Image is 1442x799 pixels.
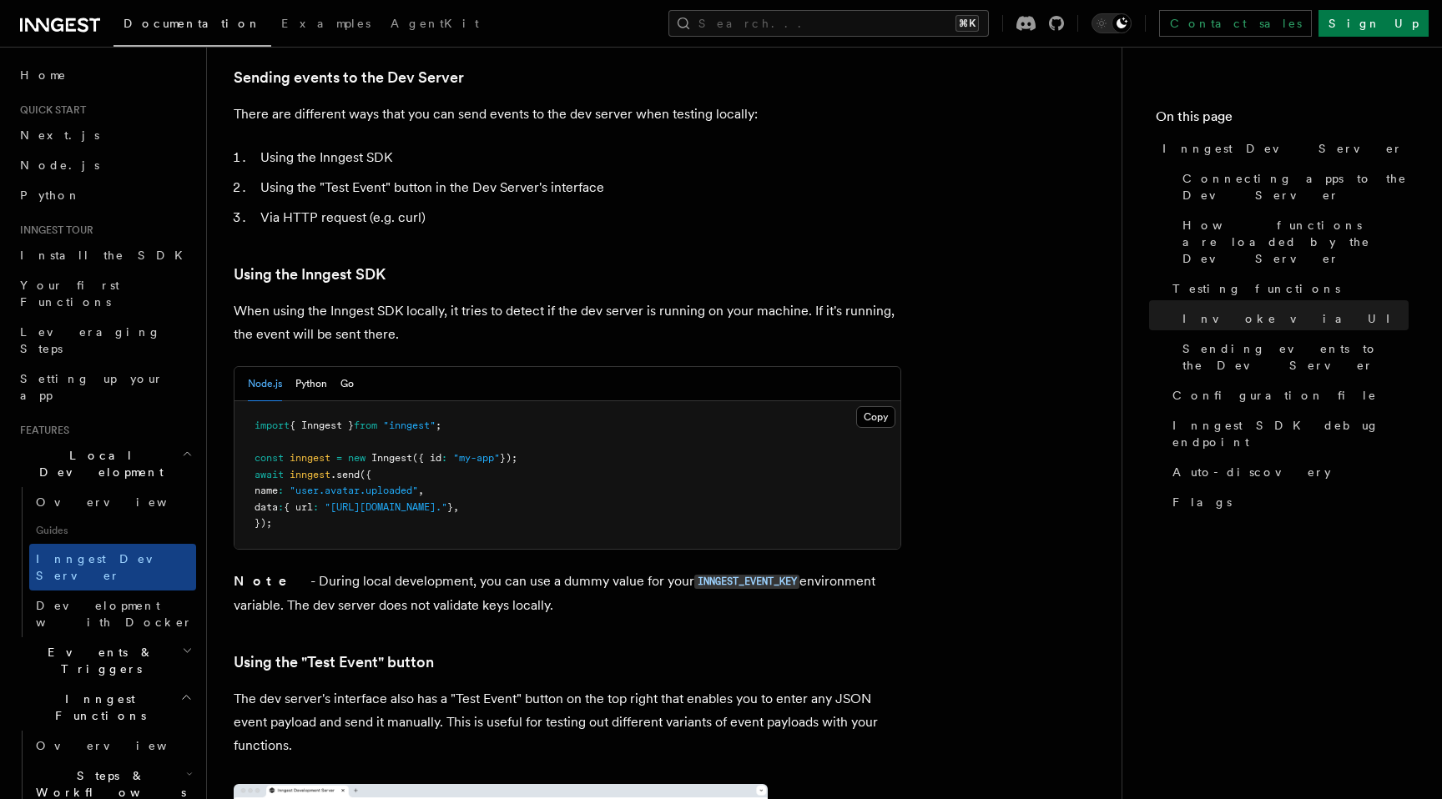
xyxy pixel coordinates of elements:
[13,240,196,270] a: Install the SDK
[1162,140,1403,157] span: Inngest Dev Server
[1166,457,1409,487] a: Auto-discovery
[13,120,196,150] a: Next.js
[1182,340,1409,374] span: Sending events to the Dev Server
[1166,487,1409,517] a: Flags
[1166,380,1409,410] a: Configuration file
[20,158,99,172] span: Node.js
[29,544,196,590] a: Inngest Dev Server
[13,644,182,677] span: Events & Triggers
[36,739,208,752] span: Overview
[13,364,196,410] a: Setting up your app
[1176,210,1409,274] a: How functions are loaded by the Dev Server
[694,575,799,589] code: INNGEST_EVENT_KEY
[418,485,424,496] span: ,
[313,501,319,513] span: :
[234,103,901,126] p: There are different ways that you can send events to the dev server when testing locally:
[383,420,436,431] span: "inngest"
[336,452,342,464] span: =
[248,367,282,401] button: Node.js
[668,10,989,37] button: Search...⌘K
[1182,217,1409,267] span: How functions are loaded by the Dev Server
[290,420,354,431] span: { Inngest }
[436,420,441,431] span: ;
[1182,310,1404,327] span: Invoke via UI
[20,188,81,202] span: Python
[20,249,193,262] span: Install the SDK
[1318,10,1429,37] a: Sign Up
[1159,10,1312,37] a: Contact sales
[453,452,500,464] span: "my-app"
[281,17,371,30] span: Examples
[255,485,278,496] span: name
[255,452,284,464] span: const
[340,367,354,401] button: Go
[360,469,371,480] span: ({
[124,17,261,30] span: Documentation
[1172,417,1409,450] span: Inngest SDK debug endpoint
[284,501,313,513] span: { url
[13,637,196,684] button: Events & Triggers
[348,452,366,464] span: new
[20,279,119,309] span: Your first Functions
[20,67,67,83] span: Home
[1166,410,1409,457] a: Inngest SDK debug endpoint
[1172,464,1331,480] span: Auto-discovery
[1156,107,1409,133] h4: On this page
[381,5,489,45] a: AgentKit
[290,452,330,464] span: inngest
[441,452,447,464] span: :
[13,684,196,731] button: Inngest Functions
[290,485,418,496] span: "user.avatar.uploaded"
[13,487,196,637] div: Local Development
[29,590,196,637] a: Development with Docker
[234,651,434,674] a: Using the "Test Event" button
[325,501,447,513] span: "[URL][DOMAIN_NAME]."
[278,501,284,513] span: :
[13,180,196,210] a: Python
[354,420,377,431] span: from
[255,517,272,529] span: });
[36,495,208,509] span: Overview
[290,469,330,480] span: inngest
[371,452,412,464] span: Inngest
[234,263,386,286] a: Using the Inngest SDK
[1166,274,1409,304] a: Testing functions
[20,325,161,355] span: Leveraging Steps
[278,485,284,496] span: :
[36,599,193,629] span: Development with Docker
[1172,280,1340,297] span: Testing functions
[29,731,196,761] a: Overview
[255,469,284,480] span: await
[1172,494,1232,510] span: Flags
[13,224,93,237] span: Inngest tour
[255,176,901,199] li: Using the "Test Event" button in the Dev Server's interface
[694,573,799,589] a: INNGEST_EVENT_KEY
[113,5,271,47] a: Documentation
[453,501,459,513] span: ,
[234,573,310,589] strong: Note
[29,487,196,517] a: Overview
[255,501,278,513] span: data
[13,440,196,487] button: Local Development
[13,150,196,180] a: Node.js
[391,17,479,30] span: AgentKit
[1182,170,1409,204] span: Connecting apps to the Dev Server
[20,372,164,402] span: Setting up your app
[412,452,441,464] span: ({ id
[255,146,901,169] li: Using the Inngest SDK
[13,103,86,117] span: Quick start
[856,406,895,428] button: Copy
[330,469,360,480] span: .send
[1092,13,1132,33] button: Toggle dark mode
[29,517,196,544] span: Guides
[500,452,517,464] span: });
[13,270,196,317] a: Your first Functions
[1172,387,1377,404] span: Configuration file
[255,206,901,229] li: Via HTTP request (e.g. curl)
[234,66,464,89] a: Sending events to the Dev Server
[234,570,901,617] p: - During local development, you can use a dummy value for your environment variable. The dev serv...
[13,317,196,364] a: Leveraging Steps
[13,60,196,90] a: Home
[955,15,979,32] kbd: ⌘K
[1176,334,1409,380] a: Sending events to the Dev Server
